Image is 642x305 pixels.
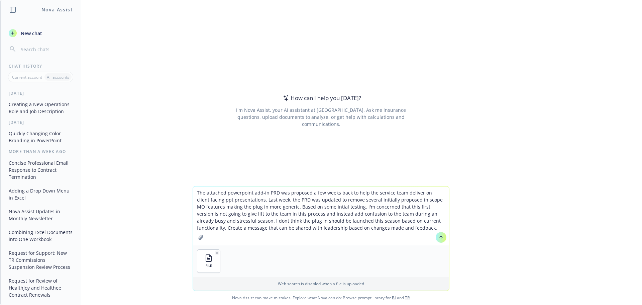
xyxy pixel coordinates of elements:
button: FILE [197,250,220,273]
a: BI [392,295,396,301]
p: Current account [12,74,42,80]
button: Request for Support: New TR Commissions Suspension Review Process [6,247,75,273]
button: Adding a Drop Down Menu in Excel [6,185,75,203]
div: How can I help you [DATE]? [281,94,361,102]
p: All accounts [47,74,69,80]
button: Creating a New Operations Role and Job Description [6,99,75,117]
h1: Nova Assist [41,6,73,13]
p: Web search is disabled when a file is uploaded [197,281,445,287]
div: More than a week ago [1,149,81,154]
span: New chat [19,30,42,37]
button: Quickly Changing Color Branding in PowerPoint [6,128,75,146]
input: Search chats [19,45,73,54]
button: Nova Assist Updates in Monthly Newsletter [6,206,75,224]
button: New chat [6,27,75,39]
span: Nova Assist can make mistakes. Explore what Nova can do: Browse prompt library for and [3,291,639,305]
div: [DATE] [1,120,81,125]
button: Request for Review of Healthjoy and Healthee Contract Renewals [6,275,75,300]
div: I'm Nova Assist, your AI assistant at [GEOGRAPHIC_DATA]. Ask me insurance questions, upload docum... [227,106,415,128]
button: Concise Professional Email Response to Contract Termination [6,157,75,182]
textarea: The attached powerpoint add-in PRD was proposed a few weeks back to help the service team deliver... [193,186,449,245]
div: [DATE] [1,90,81,96]
a: TR [405,295,410,301]
div: Chat History [1,63,81,69]
button: Combining Excel Documents into One Workbook [6,227,75,245]
span: FILE [206,263,212,268]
